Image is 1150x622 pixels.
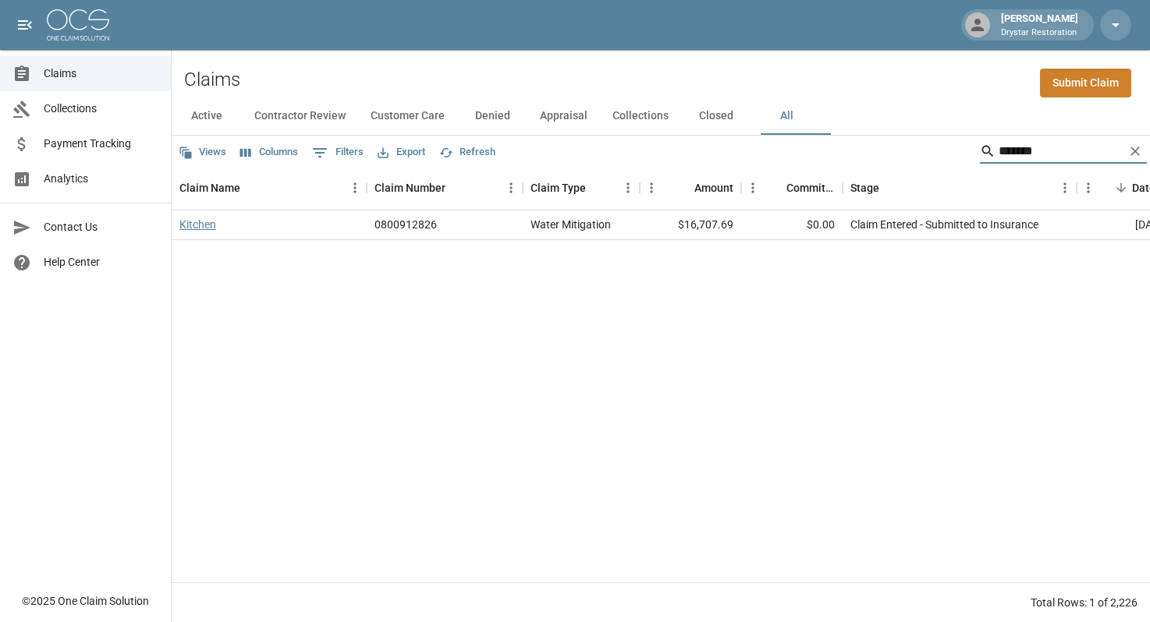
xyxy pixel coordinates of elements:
[44,65,158,82] span: Claims
[172,97,1150,135] div: dynamic tabs
[527,97,600,135] button: Appraisal
[499,176,523,200] button: Menu
[843,166,1077,210] div: Stage
[523,166,640,210] div: Claim Type
[531,217,611,232] div: Water Mitigation
[1053,176,1077,200] button: Menu
[694,166,733,210] div: Amount
[640,176,663,200] button: Menu
[242,97,358,135] button: Contractor Review
[179,217,216,232] a: Kitchen
[457,97,527,135] button: Denied
[1123,140,1147,163] button: Clear
[531,166,586,210] div: Claim Type
[741,210,843,240] div: $0.00
[236,140,302,164] button: Select columns
[1110,177,1132,199] button: Sort
[681,97,751,135] button: Closed
[980,139,1147,167] div: Search
[673,177,694,199] button: Sort
[1077,176,1100,200] button: Menu
[586,177,608,199] button: Sort
[435,140,499,164] button: Refresh
[374,217,437,232] div: 0800912826
[44,136,158,152] span: Payment Tracking
[367,166,523,210] div: Claim Number
[179,166,240,210] div: Claim Name
[1001,27,1078,40] p: Drystar Restoration
[445,177,467,199] button: Sort
[765,177,786,199] button: Sort
[616,176,640,200] button: Menu
[741,176,765,200] button: Menu
[175,140,230,164] button: Views
[751,97,822,135] button: All
[850,217,1038,232] div: Claim Entered - Submitted to Insurance
[172,97,242,135] button: Active
[1040,69,1131,97] a: Submit Claim
[47,9,109,41] img: ocs-logo-white-transparent.png
[374,140,429,164] button: Export
[184,69,240,91] h2: Claims
[640,166,741,210] div: Amount
[44,219,158,235] span: Contact Us
[1031,595,1138,610] div: Total Rows: 1 of 2,226
[44,101,158,117] span: Collections
[640,210,741,240] div: $16,707.69
[600,97,681,135] button: Collections
[850,166,879,210] div: Stage
[786,166,835,210] div: Committed Amount
[741,166,843,210] div: Committed Amount
[22,593,149,609] div: © 2025 One Claim Solution
[308,140,367,165] button: Show filters
[44,171,158,187] span: Analytics
[879,177,901,199] button: Sort
[374,166,445,210] div: Claim Number
[358,97,457,135] button: Customer Care
[995,11,1084,39] div: [PERSON_NAME]
[9,9,41,41] button: open drawer
[343,176,367,200] button: Menu
[44,254,158,270] span: Help Center
[240,177,262,199] button: Sort
[172,166,367,210] div: Claim Name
